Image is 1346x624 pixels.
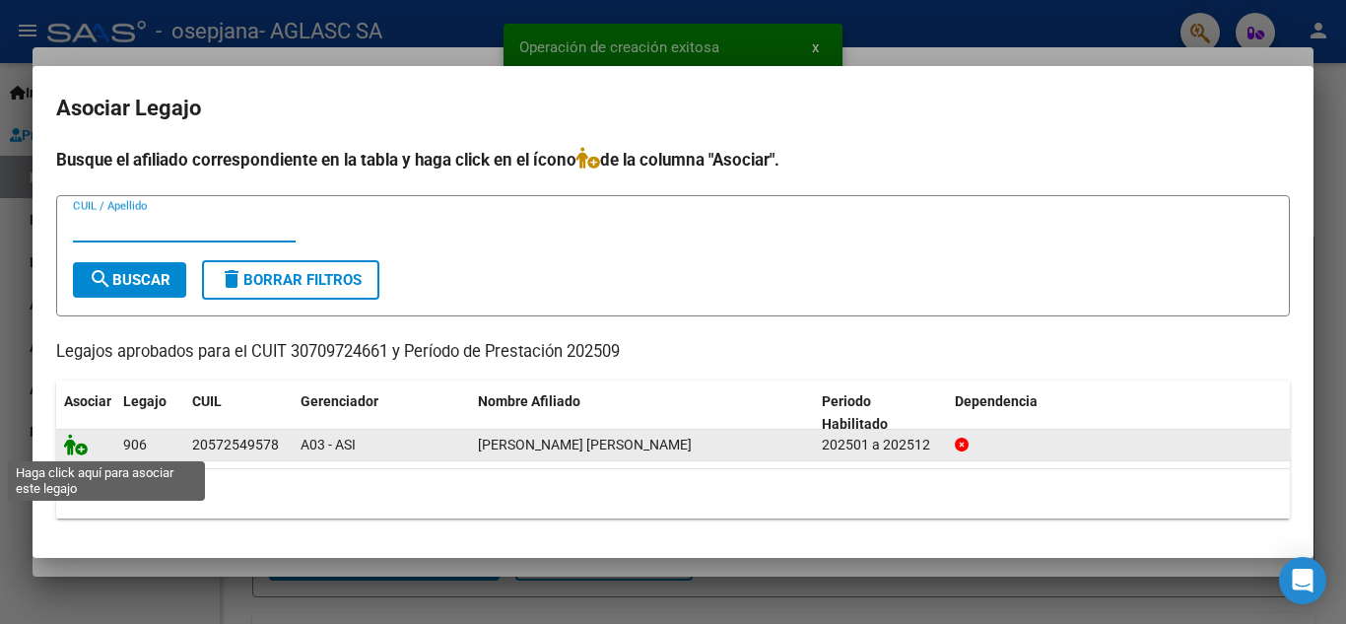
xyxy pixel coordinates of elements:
[123,437,147,452] span: 906
[301,437,356,452] span: A03 - ASI
[220,271,362,289] span: Borrar Filtros
[192,434,279,456] div: 20572549578
[202,260,379,300] button: Borrar Filtros
[56,381,115,446] datatable-header-cell: Asociar
[56,340,1290,365] p: Legajos aprobados para el CUIT 30709724661 y Período de Prestación 202509
[56,469,1290,519] div: 1 registros
[89,271,170,289] span: Buscar
[1279,557,1326,604] div: Open Intercom Messenger
[822,434,939,456] div: 202501 a 202512
[822,393,888,432] span: Periodo Habilitado
[293,381,470,446] datatable-header-cell: Gerenciador
[478,437,692,452] span: GOROSITO GOMEZ TOMAS AGUSTIN
[947,381,1291,446] datatable-header-cell: Dependencia
[184,381,293,446] datatable-header-cell: CUIL
[301,393,378,409] span: Gerenciador
[89,267,112,291] mat-icon: search
[123,393,167,409] span: Legajo
[56,90,1290,127] h2: Asociar Legajo
[478,393,580,409] span: Nombre Afiliado
[470,381,814,446] datatable-header-cell: Nombre Afiliado
[56,147,1290,173] h4: Busque el afiliado correspondiente en la tabla y haga click en el ícono de la columna "Asociar".
[64,393,111,409] span: Asociar
[955,393,1038,409] span: Dependencia
[115,381,184,446] datatable-header-cell: Legajo
[73,262,186,298] button: Buscar
[814,381,947,446] datatable-header-cell: Periodo Habilitado
[192,393,222,409] span: CUIL
[220,267,243,291] mat-icon: delete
